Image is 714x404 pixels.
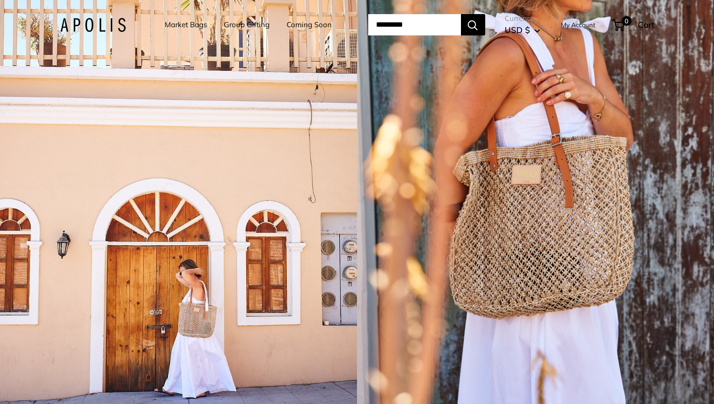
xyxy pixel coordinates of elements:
[505,22,540,38] button: USD $
[621,16,631,26] span: 0
[638,19,654,30] span: Cart
[60,18,126,32] img: Apolis
[224,18,270,32] a: Group Gifting
[368,14,461,35] input: Search...
[461,14,485,35] button: Search
[561,19,595,31] a: My Account
[287,18,332,32] a: Coming Soon
[505,25,530,35] span: USD $
[505,12,540,25] span: Currency
[612,17,654,33] a: 0 Cart
[165,18,207,32] a: Market Bags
